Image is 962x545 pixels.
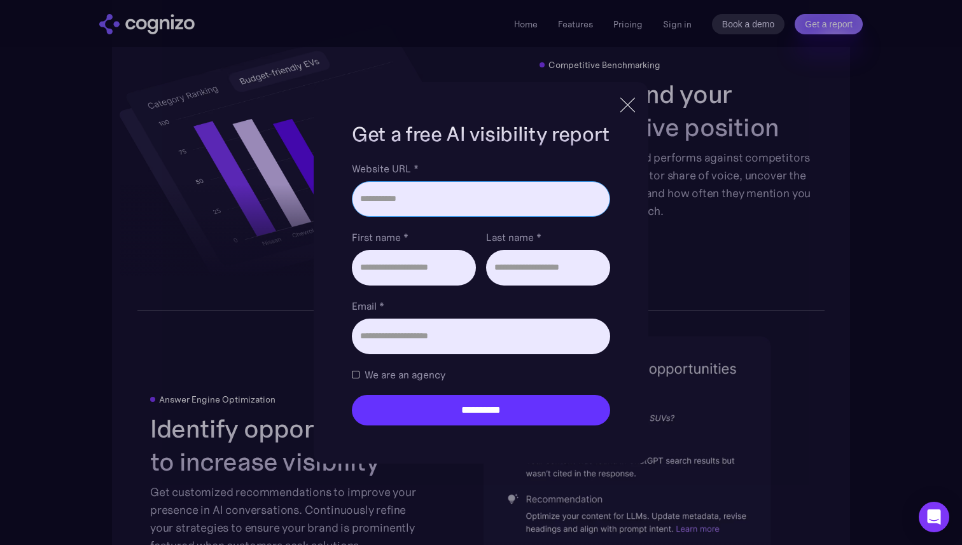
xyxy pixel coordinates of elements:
label: Website URL * [352,161,610,176]
label: Last name * [486,230,610,245]
span: We are an agency [365,367,445,382]
form: Brand Report Form [352,161,610,425]
div: Open Intercom Messenger [919,502,949,532]
h1: Get a free AI visibility report [352,120,610,148]
label: First name * [352,230,476,245]
label: Email * [352,298,610,314]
